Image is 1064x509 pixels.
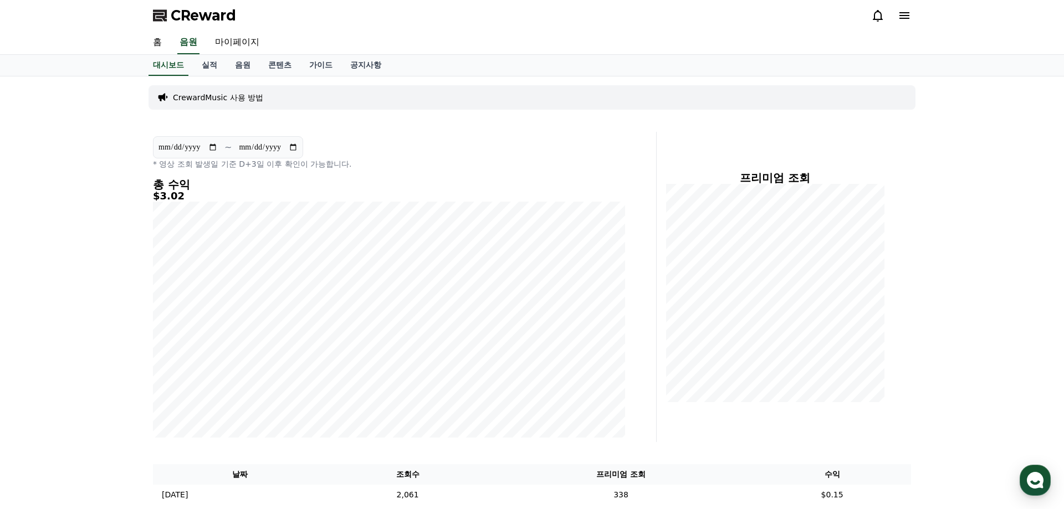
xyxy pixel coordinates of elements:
[259,55,300,76] a: 콘텐츠
[666,172,884,184] h4: 프리미엄 조회
[753,464,911,485] th: 수익
[149,55,188,76] a: 대시보드
[35,368,42,377] span: 홈
[300,55,341,76] a: 가이드
[177,31,199,54] a: 음원
[153,158,625,169] p: * 영상 조회 발생일 기준 D+3일 이후 확인이 가능합니다.
[326,485,488,505] td: 2,061
[153,178,625,191] h4: 총 수익
[206,31,268,54] a: 마이페이지
[153,464,326,485] th: 날짜
[193,55,226,76] a: 실적
[162,489,188,501] p: [DATE]
[143,351,213,379] a: 설정
[3,351,73,379] a: 홈
[171,7,236,24] span: CReward
[101,368,115,377] span: 대화
[153,191,625,202] h5: $3.02
[489,464,753,485] th: 프리미엄 조회
[144,31,171,54] a: 홈
[224,141,232,154] p: ~
[489,485,753,505] td: 338
[226,55,259,76] a: 음원
[153,7,236,24] a: CReward
[171,368,185,377] span: 설정
[173,92,263,103] a: CrewardMusic 사용 방법
[73,351,143,379] a: 대화
[326,464,488,485] th: 조회수
[341,55,390,76] a: 공지사항
[753,485,911,505] td: $0.15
